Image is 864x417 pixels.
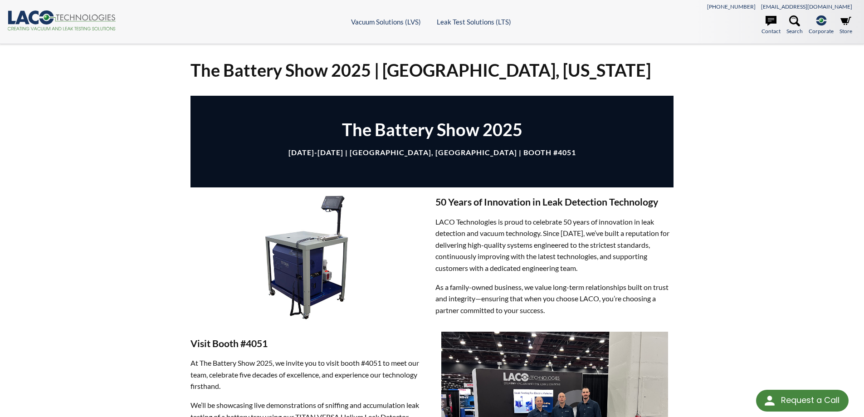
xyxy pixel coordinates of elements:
div: Request a Call [781,390,840,411]
a: Vacuum Solutions (LVS) [351,18,421,26]
img: round button [762,393,777,408]
a: [PHONE_NUMBER] [707,3,756,10]
h1: The Battery Show 2025 | [GEOGRAPHIC_DATA], [US_STATE] [190,59,674,81]
h4: [DATE]-[DATE] | [GEOGRAPHIC_DATA], [GEOGRAPHIC_DATA] | Booth #4051 [204,148,660,157]
div: Request a Call [756,390,849,412]
img: PRODUCT_template1-Product_1000x562.jpg [190,187,429,321]
p: As a family-owned business, we value long-term relationships built on trust and integrity—ensurin... [435,281,674,316]
h3: 50 Years of Innovation in Leak Detection Technology [435,196,674,209]
a: Store [840,15,852,35]
a: Search [786,15,803,35]
a: [EMAIL_ADDRESS][DOMAIN_NAME] [761,3,852,10]
h3: Visit Booth #4051 [190,338,429,350]
span: Corporate [809,27,834,35]
a: Contact [761,15,781,35]
p: At The Battery Show 2025, we invite you to visit booth #4051 to meet our team, celebrate five dec... [190,357,429,392]
a: Leak Test Solutions (LTS) [437,18,511,26]
h1: The Battery Show 2025 [204,118,660,141]
p: LACO Technologies is proud to celebrate 50 years of innovation in leak detection and vacuum techn... [435,216,674,274]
